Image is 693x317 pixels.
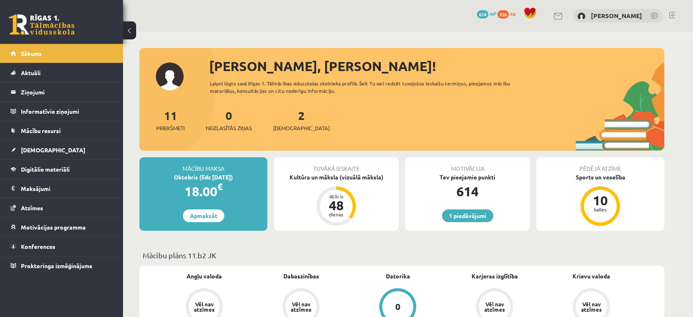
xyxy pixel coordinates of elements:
[442,209,493,222] a: 1 piedāvājumi
[386,272,410,280] a: Datorika
[274,157,399,173] div: Tuvākā ieskaite
[11,256,113,275] a: Proktoringa izmēģinājums
[274,173,399,227] a: Kultūra un māksla (vizuālā māksla) Atlicis 48 dienas
[21,165,70,173] span: Digitālie materiāli
[21,179,113,198] legend: Maksājumi
[477,10,488,18] span: 614
[21,102,113,121] legend: Informatīvie ziņojumi
[11,83,113,101] a: Ziņojumi
[510,10,515,17] span: xp
[193,301,216,312] div: Vēl nav atzīmes
[11,44,113,63] a: Sākums
[472,272,518,280] a: Karjeras izglītība
[497,10,520,17] a: 726 xp
[11,198,113,217] a: Atzīmes
[11,140,113,159] a: [DEMOGRAPHIC_DATA]
[324,212,349,217] div: dienas
[497,10,509,18] span: 726
[395,302,401,311] div: 0
[21,223,86,231] span: Motivācijas programma
[210,80,525,94] div: Laipni lūgts savā Rīgas 1. Tālmācības vidusskolas skolnieka profilā. Šeit Tu vari redzēt tuvojošo...
[206,108,252,132] a: 0Neizlasītās ziņas
[11,160,113,179] a: Digitālie materiāli
[490,10,496,17] span: mP
[572,272,610,280] a: Krievu valoda
[183,209,224,222] a: Apmaksāt
[580,301,603,312] div: Vēl nav atzīmes
[156,108,185,132] a: 11Priekšmeti
[21,262,92,269] span: Proktoringa izmēģinājums
[405,181,530,201] div: 614
[483,301,506,312] div: Vēl nav atzīmes
[274,173,399,181] div: Kultūra un māksla (vizuālā māksla)
[536,173,664,227] a: Sports un veselība 10 balles
[9,14,75,35] a: Rīgas 1. Tālmācības vidusskola
[588,194,613,207] div: 10
[536,157,664,173] div: Pēdējā atzīme
[21,204,43,211] span: Atzīmes
[139,157,267,173] div: Mācību maksa
[139,181,267,201] div: 18.00
[217,181,223,193] span: €
[477,10,496,17] a: 614 mP
[324,194,349,199] div: Atlicis
[209,56,664,76] div: [PERSON_NAME], [PERSON_NAME]!
[156,124,185,132] span: Priekšmeti
[11,179,113,198] a: Maksājumi
[143,250,661,261] p: Mācību plāns 11.b2 JK
[21,50,42,57] span: Sākums
[11,121,113,140] a: Mācību resursi
[324,199,349,212] div: 48
[21,146,85,154] span: [DEMOGRAPHIC_DATA]
[139,173,267,181] div: Oktobris (līdz [DATE])
[21,69,41,76] span: Aktuāli
[273,108,330,132] a: 2[DEMOGRAPHIC_DATA]
[588,207,613,212] div: balles
[273,124,330,132] span: [DEMOGRAPHIC_DATA]
[577,12,586,21] img: Arnolds Mikuličs
[206,124,252,132] span: Neizlasītās ziņas
[21,83,113,101] legend: Ziņojumi
[405,173,530,181] div: Tev pieejamie punkti
[11,63,113,82] a: Aktuāli
[187,272,222,280] a: Angļu valoda
[283,272,319,280] a: Dabaszinības
[591,11,642,20] a: [PERSON_NAME]
[21,127,61,134] span: Mācību resursi
[21,243,55,250] span: Konferences
[11,237,113,256] a: Konferences
[405,157,530,173] div: Motivācija
[290,301,312,312] div: Vēl nav atzīmes
[536,173,664,181] div: Sports un veselība
[11,218,113,237] a: Motivācijas programma
[11,102,113,121] a: Informatīvie ziņojumi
